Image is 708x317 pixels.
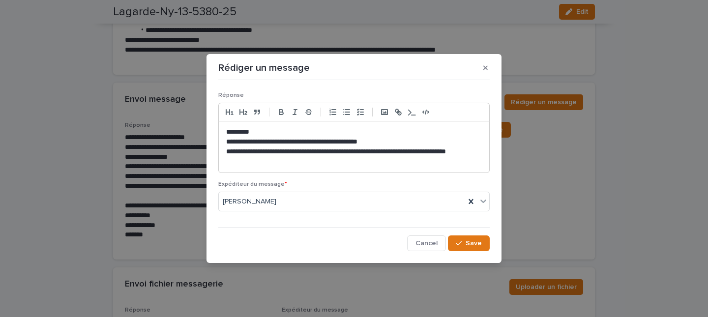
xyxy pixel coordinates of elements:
[218,92,244,98] span: Réponse
[448,235,490,251] button: Save
[218,181,287,187] span: Expéditeur du message
[223,197,276,207] span: [PERSON_NAME]
[415,240,438,247] span: Cancel
[218,62,310,74] p: Rédiger un message
[407,235,446,251] button: Cancel
[466,240,482,247] span: Save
